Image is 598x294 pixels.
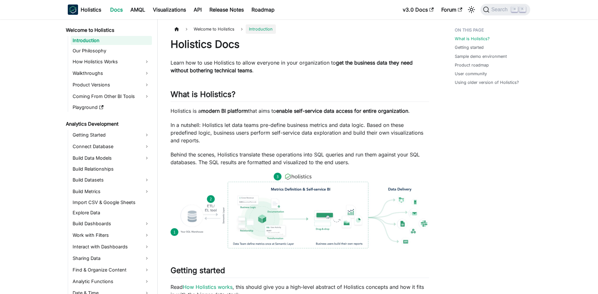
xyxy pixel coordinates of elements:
[511,6,518,12] kbd: ⌘
[455,44,484,50] a: Getting started
[190,4,206,15] a: API
[171,59,429,74] p: Learn how to use Holistics to allow everyone in your organization to .
[206,4,248,15] a: Release Notes
[171,266,429,278] h2: Getting started
[71,208,152,217] a: Explore Data
[71,57,152,67] a: How Holistics Works
[71,276,152,287] a: Analytic Functions
[71,141,152,152] a: Connect Database
[71,130,152,140] a: Getting Started
[480,4,530,15] button: Search (Command+K)
[190,24,238,34] span: Welcome to Holistics
[171,24,183,34] a: Home page
[171,107,429,115] p: Holistics is a that aims to .
[455,36,490,42] a: What is Holistics?
[61,19,158,294] nav: Docs sidebar
[171,151,429,166] p: Behind the scenes, Holistics translate these operations into SQL queries and run them against you...
[183,284,233,290] a: How Holistics works
[64,26,152,35] a: Welcome to Holistics
[171,173,429,248] img: How Holistics fits in your Data Stack
[171,24,429,34] nav: Breadcrumbs
[68,4,78,15] img: Holistics
[248,4,278,15] a: Roadmap
[149,4,190,15] a: Visualizations
[71,186,152,197] a: Build Metrics
[489,7,512,13] span: Search
[399,4,437,15] a: v3.0 Docs
[246,24,276,34] span: Introduction
[64,120,152,129] a: Analytics Development
[106,4,127,15] a: Docs
[71,91,152,102] a: Coming From Other BI Tools
[71,230,152,240] a: Work with Filters
[171,121,429,144] p: In a nutshell: Holistics let data teams pre-define business metrics and data logic. Based on thes...
[71,253,152,263] a: Sharing Data
[171,38,429,51] h1: Holistics Docs
[127,4,149,15] a: AMQL
[71,198,152,207] a: Import CSV & Google Sheets
[71,165,152,174] a: Build Relationships
[71,175,152,185] a: Build Datasets
[455,79,519,85] a: Using older version of Holistics?
[71,103,152,112] a: Playground
[68,4,101,15] a: HolisticsHolistics
[71,36,152,45] a: Introduction
[171,90,429,102] h2: What is Holistics?
[201,108,248,114] strong: modern BI platform
[71,218,152,229] a: Build Dashboards
[455,62,489,68] a: Product roadmap
[71,46,152,55] a: Our Philosophy
[455,71,487,77] a: User community
[81,6,101,13] b: Holistics
[519,6,526,12] kbd: K
[466,4,477,15] button: Switch between dark and light mode (currently light mode)
[455,53,507,59] a: Sample demo environment
[71,80,152,90] a: Product Versions
[276,108,408,114] strong: enable self-service data access for entire organization
[71,242,152,252] a: Interact with Dashboards
[71,68,152,78] a: Walkthroughs
[437,4,466,15] a: Forum
[71,265,152,275] a: Find & Organize Content
[71,153,152,163] a: Build Data Models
